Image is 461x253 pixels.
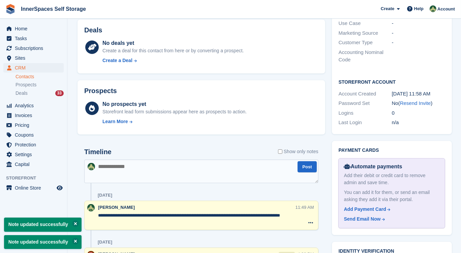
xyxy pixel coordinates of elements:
[56,184,64,192] a: Preview store
[298,161,316,172] button: Post
[16,90,64,97] a: Deals 33
[392,20,445,27] div: -
[3,24,64,33] a: menu
[392,109,445,117] div: 0
[16,81,64,88] a: Prospects
[102,118,128,125] div: Learn More
[15,111,55,120] span: Invoices
[278,148,282,155] input: Show only notes
[344,216,381,223] div: Send Email Now
[392,100,445,107] div: No
[3,101,64,110] a: menu
[16,82,36,88] span: Prospects
[88,163,95,170] img: Paula Amey
[84,148,112,156] h2: Timeline
[87,204,95,212] img: Paula Amey
[15,63,55,73] span: CRM
[98,240,112,245] div: [DATE]
[381,5,394,12] span: Create
[414,5,424,12] span: Help
[398,100,433,106] span: ( )
[437,6,455,12] span: Account
[15,101,55,110] span: Analytics
[15,130,55,140] span: Coupons
[15,44,55,53] span: Subscriptions
[4,218,82,231] p: Note updated successfully
[98,193,112,198] div: [DATE]
[102,57,244,64] a: Create a Deal
[3,34,64,43] a: menu
[102,100,247,108] div: No prospects yet
[400,100,431,106] a: Resend Invite
[102,57,132,64] div: Create a Deal
[84,87,117,95] h2: Prospects
[102,108,247,115] div: Storefront lead form submissions appear here as prospects to action.
[15,140,55,149] span: Protection
[98,205,135,210] span: [PERSON_NAME]
[344,172,439,186] div: Add their debit or credit card to remove admin and save time.
[15,160,55,169] span: Capital
[55,90,64,96] div: 33
[5,4,16,14] img: stora-icon-8386f47178a22dfd0bd8f6a31ec36ba5ce8667c1dd55bd0f319d3a0aa187defe.svg
[15,24,55,33] span: Home
[4,235,82,249] p: Note updated successfully
[430,5,436,12] img: Paula Amey
[16,74,64,80] a: Contacts
[18,3,89,15] a: InnerSpaces Self Storage
[3,140,64,149] a: menu
[15,183,55,193] span: Online Store
[6,175,67,181] span: Storefront
[84,26,102,34] h2: Deals
[339,90,392,98] div: Account Created
[296,204,314,210] div: 11:49 AM
[15,53,55,63] span: Sites
[339,148,445,153] h2: Payment cards
[339,20,392,27] div: Use Case
[3,160,64,169] a: menu
[344,206,386,213] div: Add Payment Card
[344,163,439,171] div: Automate payments
[339,78,445,85] h2: Storefront Account
[3,120,64,130] a: menu
[339,100,392,107] div: Password Set
[3,44,64,53] a: menu
[392,90,445,98] div: [DATE] 11:58 AM
[3,53,64,63] a: menu
[344,189,439,203] div: You can add it for them, or send an email asking they add it via their portal.
[102,39,244,47] div: No deals yet
[3,63,64,73] a: menu
[3,130,64,140] a: menu
[339,119,392,126] div: Last Login
[3,111,64,120] a: menu
[15,150,55,159] span: Settings
[16,90,28,96] span: Deals
[15,34,55,43] span: Tasks
[339,49,392,64] div: Accounting Nominal Code
[339,29,392,37] div: Marketing Source
[278,148,318,155] label: Show only notes
[339,39,392,47] div: Customer Type
[3,150,64,159] a: menu
[15,120,55,130] span: Pricing
[339,109,392,117] div: Logins
[102,118,247,125] a: Learn More
[392,119,445,126] div: n/a
[102,47,244,54] div: Create a deal for this contact from here or by converting a prospect.
[3,183,64,193] a: menu
[392,39,445,47] div: -
[392,29,445,37] div: -
[344,206,437,213] a: Add Payment Card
